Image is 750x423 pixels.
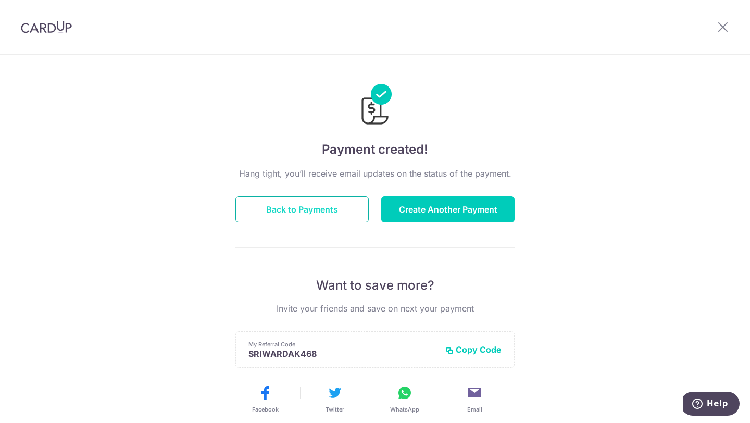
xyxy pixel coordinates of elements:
p: Hang tight, you’ll receive email updates on the status of the payment. [235,167,515,180]
button: Twitter [304,384,366,414]
p: Want to save more? [235,277,515,294]
span: WhatsApp [390,405,419,414]
button: Create Another Payment [381,196,515,222]
span: Email [467,405,482,414]
button: Copy Code [445,344,502,355]
button: WhatsApp [374,384,435,414]
span: Twitter [326,405,344,414]
img: CardUp [21,21,72,33]
h4: Payment created! [235,140,515,159]
button: Back to Payments [235,196,369,222]
p: SRIWARDAK468 [248,349,437,359]
span: Facebook [252,405,279,414]
p: My Referral Code [248,340,437,349]
iframe: Opens a widget where you can find more information [683,392,740,418]
button: Facebook [234,384,296,414]
img: Payments [358,84,392,128]
button: Email [444,384,505,414]
p: Invite your friends and save on next your payment [235,302,515,315]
